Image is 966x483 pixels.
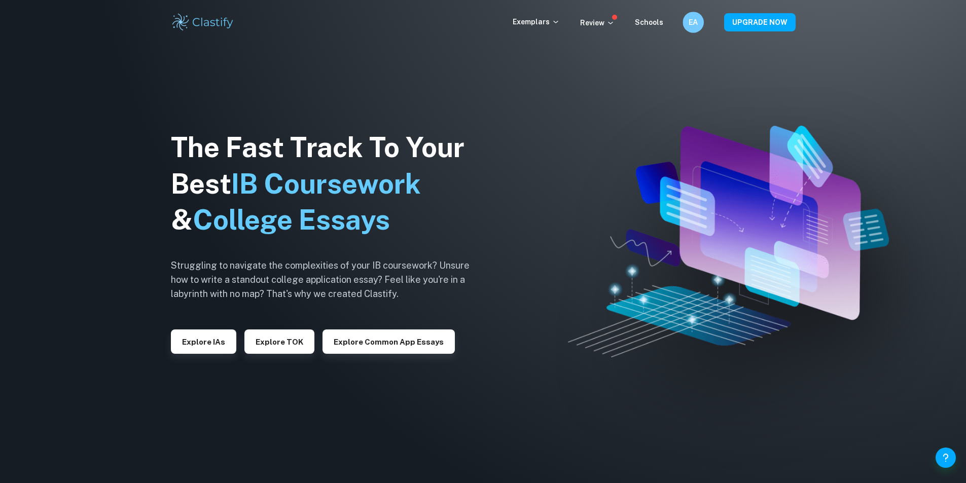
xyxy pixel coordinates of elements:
p: Exemplars [513,16,560,27]
a: Explore Common App essays [323,337,455,346]
a: Explore TOK [244,337,314,346]
button: UPGRADE NOW [724,13,796,31]
h1: The Fast Track To Your Best & [171,129,485,239]
p: Review [580,17,615,28]
h6: EA [687,17,699,28]
span: IB Coursework [231,168,421,200]
a: Schools [635,18,663,26]
button: EA [683,12,704,33]
button: Explore Common App essays [323,329,455,354]
h6: Struggling to navigate the complexities of your IB coursework? Unsure how to write a standout col... [171,258,485,301]
img: Clastify logo [171,12,235,32]
span: College Essays [193,204,390,236]
a: Explore IAs [171,337,236,346]
button: Explore TOK [244,329,314,354]
img: Clastify hero [568,126,889,357]
button: Explore IAs [171,329,236,354]
button: Help and Feedback [936,448,956,468]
